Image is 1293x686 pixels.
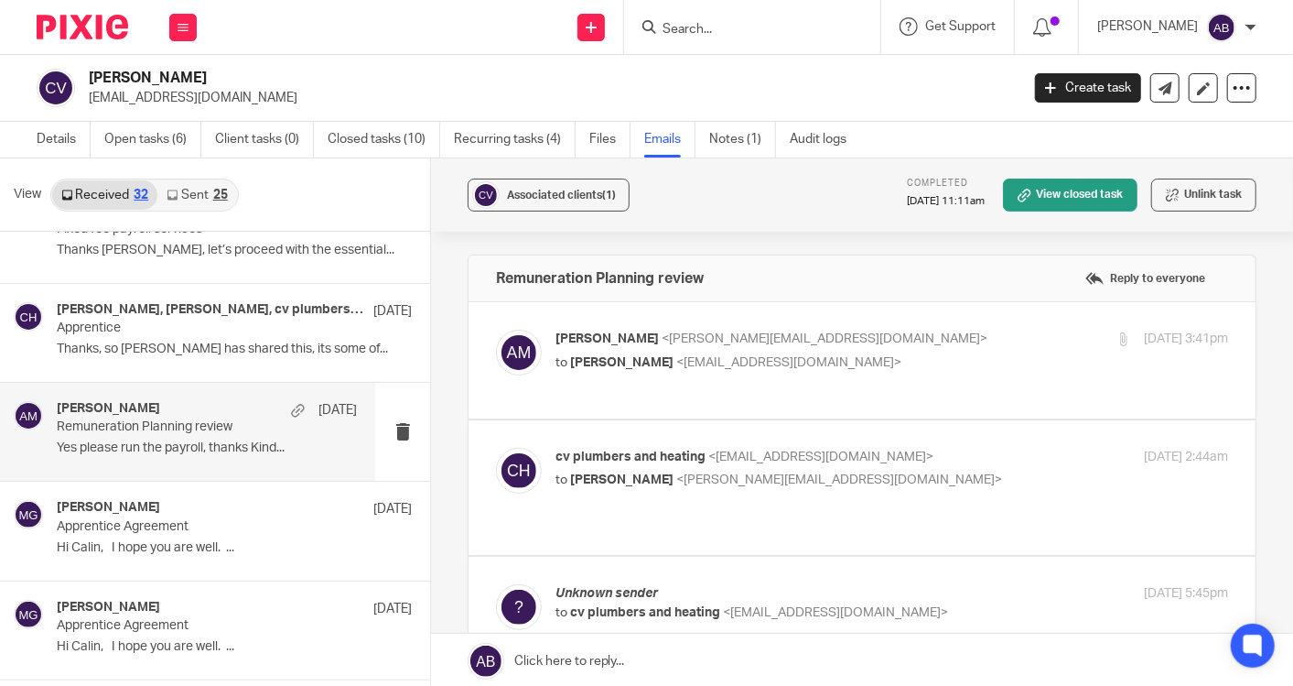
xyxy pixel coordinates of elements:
[57,600,160,615] h4: [PERSON_NAME]
[37,122,91,158] a: Details
[589,122,630,158] a: Files
[157,180,236,210] a: Sent25
[213,189,228,201] div: 25
[496,269,704,288] h4: Remuneration Planning review
[496,330,542,376] img: svg%3E
[555,332,659,345] span: [PERSON_NAME]
[496,448,542,494] img: svg%3E
[1097,17,1198,36] p: [PERSON_NAME]
[57,441,357,456] p: Yes please run the payroll, thanks Kind...
[14,302,43,332] img: svg%3E
[52,180,157,210] a: Received32
[454,122,576,158] a: Recurring tasks (4)
[14,500,43,529] img: svg%3E
[555,356,567,369] span: to
[14,401,43,430] img: svg%3E
[907,194,985,209] p: [DATE] 11:11am
[14,600,43,629] img: svg%3E
[37,69,75,107] img: svg%3E
[89,89,1007,107] p: [EMAIL_ADDRESS][DOMAIN_NAME]
[57,321,340,336] p: Apprentice
[1144,330,1228,349] p: [DATE] 3:41pm
[555,584,1004,604] p: Unknown sender
[1207,13,1236,42] img: svg%3E
[709,122,776,158] a: Notes (1)
[570,474,673,486] span: [PERSON_NAME]
[57,500,160,516] h4: [PERSON_NAME]
[468,179,630,212] button: Associated clients(1)
[373,600,412,618] p: [DATE]
[89,69,824,88] h2: [PERSON_NAME]
[373,500,412,518] p: [DATE]
[57,401,160,417] h4: [PERSON_NAME]
[57,342,412,357] p: Thanks, so [PERSON_NAME] has shared this, its some of...
[676,356,901,369] span: <[EMAIL_ADDRESS][DOMAIN_NAME]>
[1151,179,1256,212] button: Unlink task
[134,189,148,201] div: 32
[1144,448,1228,467] p: [DATE] 2:44am
[37,15,128,39] img: Pixie
[570,606,720,619] span: cv plumbers and heating
[661,22,825,38] input: Search
[555,606,567,619] span: to
[602,190,616,201] span: (1)
[1144,584,1228,604] p: [DATE] 5:45pm
[555,451,706,463] span: cv plumbers and heating
[14,185,41,204] span: View
[790,122,860,158] a: Audit logs
[104,122,201,158] a: Open tasks (6)
[57,302,364,318] h4: [PERSON_NAME], [PERSON_NAME], cv plumbers and heating
[496,584,542,630] img: %3E %3Ctext x='21' fill='%23ffffff' font-family='aktiv-grotesk,-apple-system,BlinkMacSystemFont,S...
[57,618,340,634] p: Apprentice Agreement
[57,519,340,535] p: Apprentice Agreement
[57,419,296,435] p: Remuneration Planning review
[676,474,1002,486] span: <[PERSON_NAME][EMAIL_ADDRESS][DOMAIN_NAME]>
[472,181,500,209] img: svg%3E
[1035,73,1141,103] a: Create task
[28,39,83,54] a: @Payroll
[328,122,440,158] a: Closed tasks (10)
[57,639,412,655] p: Hi Calin, I hope you are well. ...
[507,190,616,201] span: Associated clients
[723,606,948,619] span: <[EMAIL_ADDRESS][DOMAIN_NAME]>
[644,122,695,158] a: Emails
[925,20,996,33] span: Get Support
[318,401,357,419] p: [DATE]
[215,122,314,158] a: Client tasks (0)
[57,540,412,556] p: Hi Calin, I hope you are well. ...
[373,302,412,321] p: [DATE]
[57,243,412,258] p: Thanks [PERSON_NAME], let’s proceed with the essential...
[555,474,567,486] span: to
[1003,179,1137,212] a: View closed task
[1081,265,1210,292] label: Reply to everyone
[662,332,987,345] span: <[PERSON_NAME][EMAIL_ADDRESS][DOMAIN_NAME]>
[570,356,673,369] span: [PERSON_NAME]
[708,451,933,463] span: <[EMAIL_ADDRESS][DOMAIN_NAME]>
[907,179,968,188] span: Completed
